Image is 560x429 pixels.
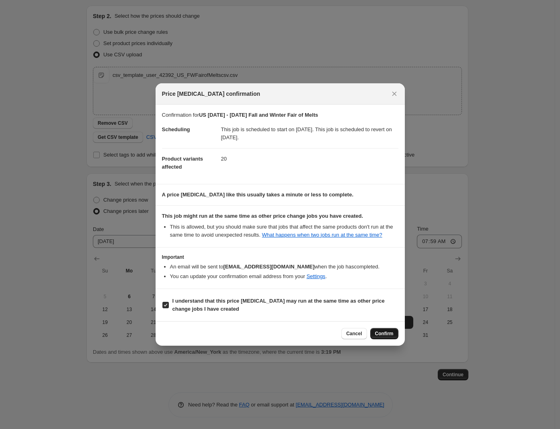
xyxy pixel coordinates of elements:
span: Product variants affected [162,156,203,170]
li: You can update your confirmation email address from your . [170,272,398,280]
a: Settings [306,273,325,279]
a: What happens when two jobs run at the same time? [262,232,382,238]
dd: 20 [221,148,398,169]
b: A price [MEDICAL_DATA] like this usually takes a minute or less to complete. [162,192,354,198]
h3: Important [162,254,398,260]
p: Confirmation for [162,111,398,119]
b: This job might run at the same time as other price change jobs you have created. [162,213,363,219]
li: This is allowed, but you should make sure that jobs that affect the same products don ' t run at ... [170,223,398,239]
button: Confirm [370,328,398,339]
span: Scheduling [162,126,190,132]
b: US [DATE] - [DATE] Fall and Winter Fair of Melts [199,112,318,118]
b: I understand that this price [MEDICAL_DATA] may run at the same time as other price change jobs I... [172,298,385,312]
button: Close [389,88,400,99]
button: Cancel [341,328,367,339]
span: Price [MEDICAL_DATA] confirmation [162,90,261,98]
span: Cancel [346,330,362,337]
dd: This job is scheduled to start on [DATE]. This job is scheduled to revert on [DATE]. [221,119,398,148]
li: An email will be sent to when the job has completed . [170,263,398,271]
span: Confirm [375,330,394,337]
b: [EMAIL_ADDRESS][DOMAIN_NAME] [223,264,314,270]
